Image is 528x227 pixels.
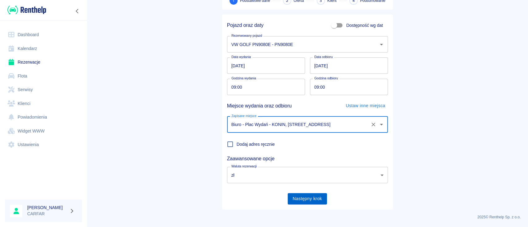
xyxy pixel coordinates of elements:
button: Otwórz [377,120,386,129]
a: Renthelp logo [5,5,46,15]
a: Ustawienia [5,138,82,152]
h5: Pojazd oraz daty [227,22,264,28]
input: hh:mm [310,79,384,95]
label: Godzina odbioru [314,76,338,81]
a: Flota [5,69,82,83]
a: Dashboard [5,28,82,42]
a: Klienci [5,97,82,111]
label: Rezerwowany pojazd [231,33,262,38]
label: Data wydania [231,55,251,59]
span: Dostępność wg dat [346,22,383,29]
h5: Miejsce wydania oraz odbioru [227,100,292,111]
div: zł [227,167,388,183]
button: Następny krok [288,193,327,204]
p: 2025 © Renthelp Sp. z o.o. [94,214,521,220]
input: hh:mm [227,79,301,95]
label: Godzina wydania [231,76,256,81]
p: CARFAR [27,211,67,217]
a: Serwisy [5,83,82,97]
span: Dodaj adres ręcznie [237,141,275,148]
a: Rezerwacje [5,55,82,69]
input: DD.MM.YYYY [227,57,305,74]
label: Data odbioru [314,55,333,59]
input: DD.MM.YYYY [310,57,388,74]
h5: Zaawansowane opcje [227,156,388,162]
button: Zwiń nawigację [73,7,82,15]
h6: [PERSON_NAME] [27,204,67,211]
img: Renthelp logo [7,5,46,15]
a: Widget WWW [5,124,82,138]
button: Wyczyść [369,120,378,129]
button: Otwórz [377,40,386,49]
a: Powiadomienia [5,110,82,124]
a: Kalendarz [5,42,82,56]
button: Ustaw inne miejsca [343,100,388,111]
label: Waluta rezerwacji [231,164,257,169]
label: Zapisane miejsce [231,114,256,118]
